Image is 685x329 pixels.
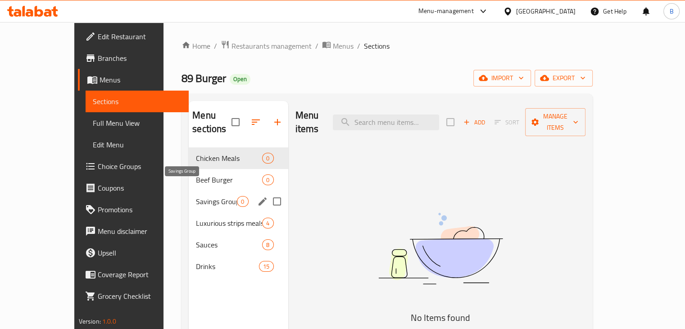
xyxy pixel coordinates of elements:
[237,196,248,207] div: items
[263,154,273,163] span: 0
[221,40,312,52] a: Restaurants management
[78,177,189,199] a: Coupons
[226,113,245,132] span: Select all sections
[364,41,390,51] span: Sections
[196,218,262,228] span: Luxurious strips meals
[669,6,673,16] span: B
[267,111,288,133] button: Add section
[98,247,181,258] span: Upsell
[93,96,181,107] span: Sections
[256,195,269,208] button: edit
[189,212,288,234] div: Luxurious strips meals4
[214,41,217,51] li: /
[78,69,189,91] a: Menus
[230,75,250,83] span: Open
[98,183,181,193] span: Coupons
[263,176,273,184] span: 0
[542,73,585,84] span: export
[98,31,181,42] span: Edit Restaurant
[262,239,273,250] div: items
[322,40,354,52] a: Menus
[78,264,189,285] a: Coverage Report
[196,196,237,207] span: Savings Group
[418,6,474,17] div: Menu-management
[181,40,593,52] nav: breadcrumb
[98,53,181,64] span: Branches
[189,234,288,256] div: Sauces8
[189,144,288,281] nav: Menu sections
[98,291,181,302] span: Grocery Checklist
[263,219,273,228] span: 4
[100,74,181,85] span: Menus
[189,256,288,277] div: Drinks15
[525,108,585,136] button: Manage items
[315,41,318,51] li: /
[263,241,273,249] span: 8
[98,269,181,280] span: Coverage Report
[516,6,576,16] div: [GEOGRAPHIC_DATA]
[259,261,273,272] div: items
[357,41,360,51] li: /
[93,118,181,128] span: Full Menu View
[460,115,489,129] span: Add item
[86,134,189,155] a: Edit Menu
[86,112,189,134] a: Full Menu View
[192,109,231,136] h2: Menu sections
[86,91,189,112] a: Sections
[535,70,593,87] button: export
[245,111,267,133] span: Sort sections
[460,115,489,129] button: Add
[98,161,181,172] span: Choice Groups
[78,199,189,220] a: Promotions
[98,204,181,215] span: Promotions
[78,26,189,47] a: Edit Restaurant
[295,109,322,136] h2: Menu items
[328,189,553,308] img: dish.svg
[328,311,553,325] h5: No Items found
[78,47,189,69] a: Branches
[196,239,262,250] span: Sauces
[78,285,189,307] a: Grocery Checklist
[481,73,524,84] span: import
[489,115,525,129] span: Select section first
[78,220,189,242] a: Menu disclaimer
[189,191,288,212] div: Savings Group0edit
[93,139,181,150] span: Edit Menu
[262,218,273,228] div: items
[102,315,116,327] span: 1.0.0
[259,262,273,271] span: 15
[333,41,354,51] span: Menus
[196,174,262,185] span: Beef Burger
[333,114,439,130] input: search
[98,226,181,237] span: Menu disclaimer
[189,147,288,169] div: Chicken Meals0
[462,117,486,128] span: Add
[230,74,250,85] div: Open
[181,68,226,88] span: 89 Burger
[78,155,189,177] a: Choice Groups
[78,242,189,264] a: Upsell
[532,111,578,133] span: Manage items
[231,41,312,51] span: Restaurants management
[196,153,262,164] span: Chicken Meals
[237,197,248,206] span: 0
[473,70,531,87] button: import
[189,169,288,191] div: Beef Burger0
[196,261,259,272] span: Drinks
[79,315,101,327] span: Version:
[262,153,273,164] div: items
[181,41,210,51] a: Home
[262,174,273,185] div: items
